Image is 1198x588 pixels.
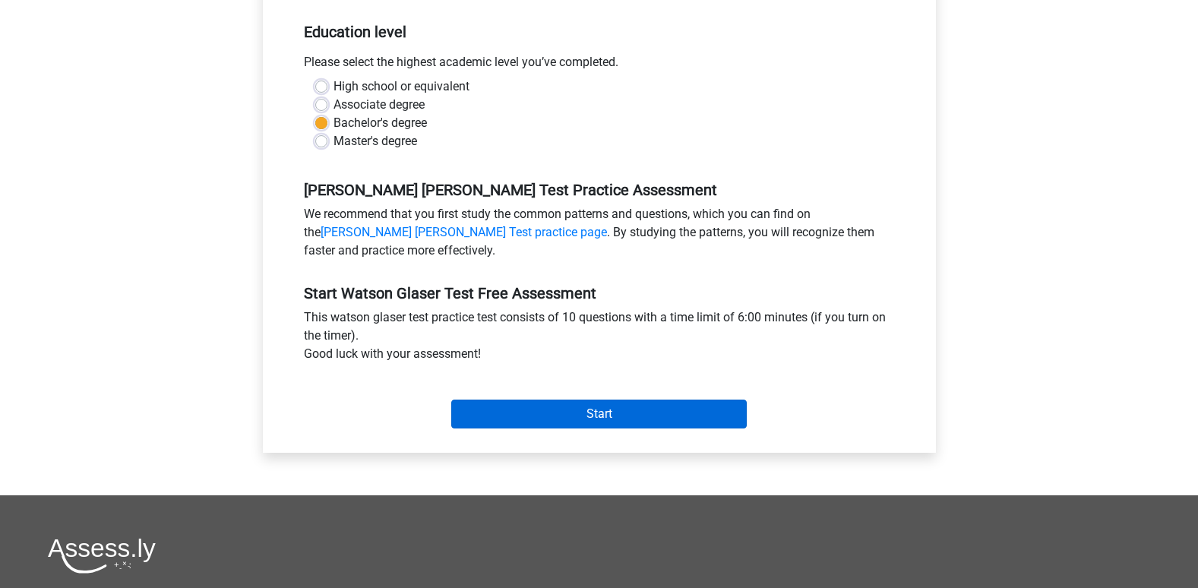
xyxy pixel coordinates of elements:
h5: Start Watson Glaser Test Free Assessment [304,284,895,302]
label: High school or equivalent [333,77,469,96]
div: This watson glaser test practice test consists of 10 questions with a time limit of 6:00 minutes ... [292,308,906,369]
div: We recommend that you first study the common patterns and questions, which you can find on the . ... [292,205,906,266]
label: Bachelor's degree [333,114,427,132]
h5: [PERSON_NAME] [PERSON_NAME] Test Practice Assessment [304,181,895,199]
a: [PERSON_NAME] [PERSON_NAME] Test practice page [321,225,607,239]
label: Master's degree [333,132,417,150]
label: Associate degree [333,96,425,114]
div: Please select the highest academic level you’ve completed. [292,53,906,77]
h5: Education level [304,17,895,47]
img: Assessly logo [48,538,156,574]
input: Start [451,400,747,428]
